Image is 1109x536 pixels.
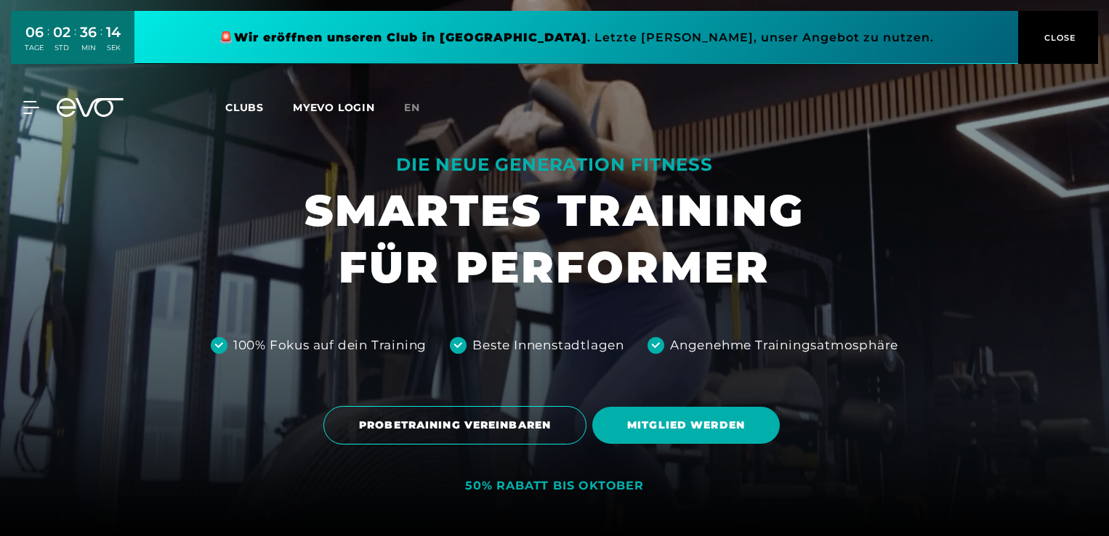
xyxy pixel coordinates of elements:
[74,23,76,62] div: :
[100,23,102,62] div: :
[305,153,804,176] div: DIE NEUE GENERATION FITNESS
[53,43,70,53] div: STD
[305,182,804,296] h1: SMARTES TRAINING FÜR PERFORMER
[1041,31,1076,44] span: CLOSE
[25,22,44,43] div: 06
[106,22,121,43] div: 14
[293,101,375,114] a: MYEVO LOGIN
[53,22,70,43] div: 02
[80,22,97,43] div: 36
[47,23,49,62] div: :
[404,101,420,114] span: en
[670,336,898,355] div: Angenehme Trainingsatmosphäre
[225,101,264,114] span: Clubs
[465,479,644,494] div: 50% RABATT BIS OKTOBER
[80,43,97,53] div: MIN
[25,43,44,53] div: TAGE
[225,100,293,114] a: Clubs
[627,418,745,433] span: MITGLIED WERDEN
[1018,11,1098,64] button: CLOSE
[472,336,624,355] div: Beste Innenstadtlagen
[233,336,427,355] div: 100% Fokus auf dein Training
[106,43,121,53] div: SEK
[404,100,437,116] a: en
[323,395,592,455] a: PROBETRAINING VEREINBAREN
[359,418,551,433] span: PROBETRAINING VEREINBAREN
[592,396,786,455] a: MITGLIED WERDEN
